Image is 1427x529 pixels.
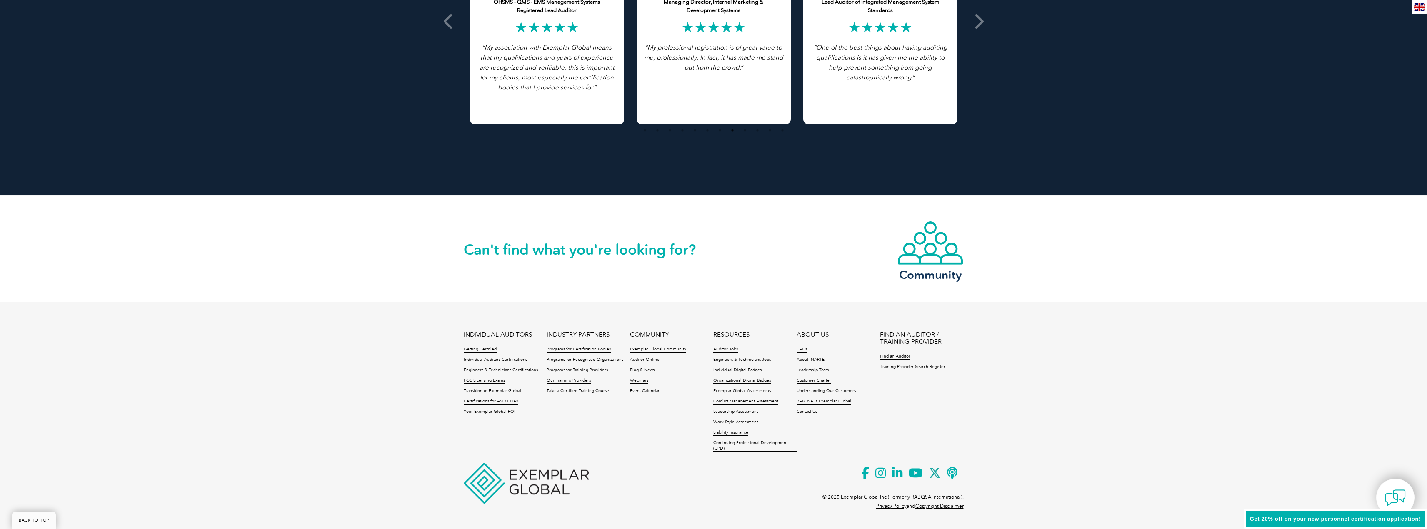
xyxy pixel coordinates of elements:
[814,44,947,81] em: “
[797,357,825,363] a: About iNARTE
[644,44,783,71] i: My professional registration is of great value to me, professionally. In fact, it has made me sta...
[464,388,521,394] a: Transition to Exemplar Global
[480,44,615,91] i: “My association with Exemplar Global means that my qualifications and years of experience are rec...
[464,368,538,373] a: Engineers & Technicians Certifications
[713,347,738,353] a: Auditor Jobs
[464,331,532,338] a: INDIVIDUAL AUDITORS
[547,331,610,338] a: INDUSTRY PARTNERS
[876,502,964,511] p: and
[897,221,964,280] a: Community
[630,388,660,394] a: Event Calendar
[630,357,660,363] a: Auditor Online
[713,357,771,363] a: Engineers & Technicians Jobs
[897,221,964,266] img: icon-community.webp
[645,44,647,51] em: “
[12,512,56,529] a: BACK TO TOP
[547,368,608,373] a: Programs for Training Providers
[766,126,774,134] button: 11 of 4
[880,364,945,370] a: Training Provider Search Register
[713,368,762,373] a: Individual Digital Badges
[713,331,750,338] a: RESOURCES
[547,357,623,363] a: Programs for Recognized Organizations
[822,492,964,502] p: © 2025 Exemplar Global Inc (Formerly RABQSA International).
[713,388,771,394] a: Exemplar Global Assessments
[691,126,699,134] button: 5 of 4
[741,126,749,134] button: 9 of 4
[713,440,797,452] a: Continuing Professional Development (CPD)
[464,463,589,504] img: Exemplar Global
[547,388,609,394] a: Take a Certified Training Course
[897,270,964,280] h3: Community
[464,357,527,363] a: Individual Auditors Certifications
[797,378,831,384] a: Customer Charter
[641,126,649,134] button: 1 of 4
[713,378,771,384] a: Organizational Digital Badges
[880,354,910,360] a: Find an Auditor
[753,126,762,134] button: 10 of 4
[876,503,907,509] a: Privacy Policy
[810,21,951,34] h2: ★★★★★
[464,399,518,405] a: Certifications for ASQ CQAs
[643,21,785,34] h2: ★★★★★
[547,378,591,384] a: Our Training Providers
[778,126,787,134] button: 12 of 4
[716,126,724,134] button: 7 of 4
[630,368,655,373] a: Blog & News
[1250,516,1421,522] span: Get 20% off on your new personnel certification application!
[814,44,947,81] i: ”
[797,368,829,373] a: Leadership Team
[1414,3,1425,11] img: en
[880,331,963,345] a: FIND AN AUDITOR / TRAINING PROVIDER
[666,126,674,134] button: 3 of 4
[464,243,714,256] h2: Can't find what you're looking for?
[464,378,505,384] a: FCC Licensing Exams
[728,126,737,134] button: 8 of 4
[464,347,497,353] a: Getting Certified
[713,399,778,405] a: Conflict Management Assessment
[816,44,947,81] span: One of the best things about having auditing qualifications is it has given me the ability to hel...
[797,399,851,405] a: RABQSA is Exemplar Global
[476,21,618,34] h2: ★★★★★
[915,503,964,509] a: Copyright Disclaimer
[630,378,648,384] a: Webinars
[703,126,712,134] button: 6 of 4
[713,430,748,436] a: Liability Insurance
[1385,487,1406,508] img: contact-chat.png
[464,409,515,415] a: Your Exemplar Global ROI
[797,347,807,353] a: FAQs
[713,420,758,425] a: Work Style Assessment
[547,347,611,353] a: Programs for Certification Bodies
[713,409,758,415] a: Leadership Assessment
[797,409,817,415] a: Contact Us
[797,331,829,338] a: ABOUT US
[911,74,912,81] span: .
[797,388,856,394] a: Understanding Our Customers
[630,347,686,353] a: Exemplar Global Community
[653,126,662,134] button: 2 of 4
[678,126,687,134] button: 4 of 4
[630,331,669,338] a: COMMUNITY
